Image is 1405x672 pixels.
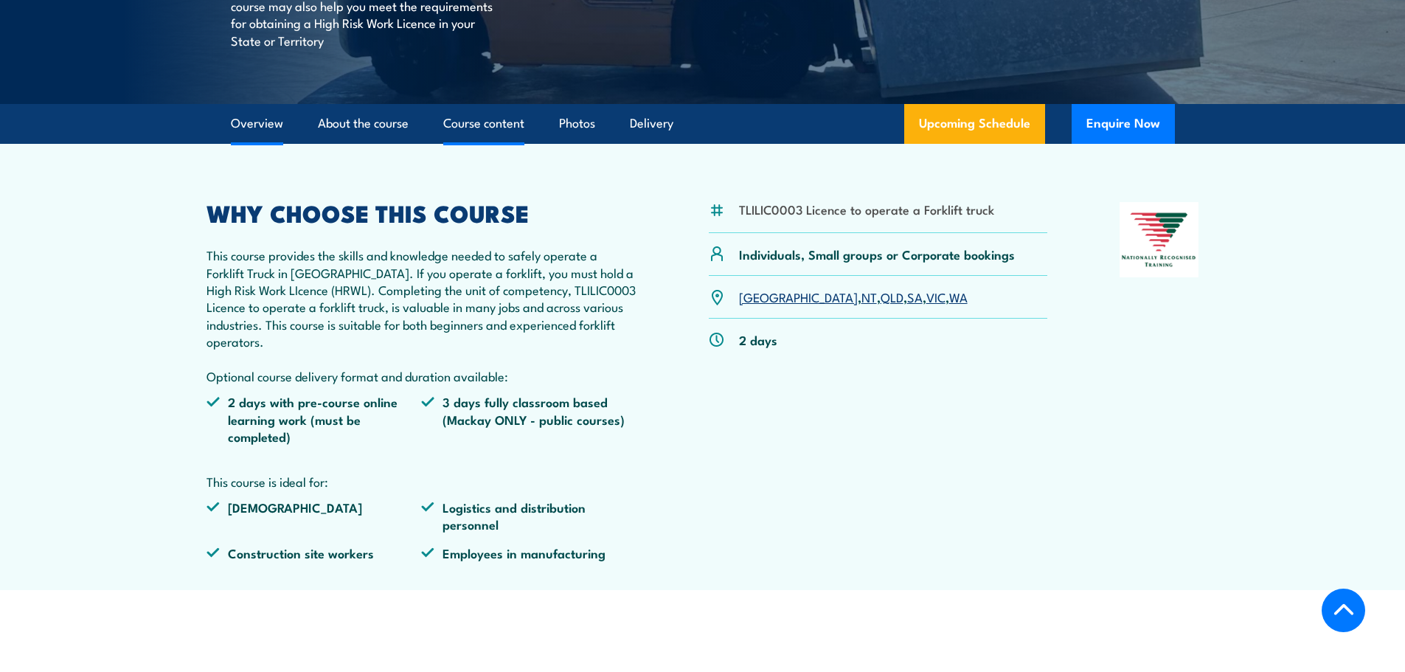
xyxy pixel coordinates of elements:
[207,544,422,561] li: Construction site workers
[231,104,283,143] a: Overview
[421,393,636,445] li: 3 days fully classroom based (Mackay ONLY - public courses)
[739,331,777,348] p: 2 days
[207,473,637,490] p: This course is ideal for:
[421,544,636,561] li: Employees in manufacturing
[739,201,994,218] li: TLILIC0003 Licence to operate a Forklift truck
[1072,104,1175,144] button: Enquire Now
[739,288,968,305] p: , , , , ,
[443,104,524,143] a: Course content
[949,288,968,305] a: WA
[881,288,903,305] a: QLD
[207,499,422,533] li: [DEMOGRAPHIC_DATA]
[1120,202,1199,277] img: Nationally Recognised Training logo.
[904,104,1045,144] a: Upcoming Schedule
[421,499,636,533] li: Logistics and distribution personnel
[926,288,946,305] a: VIC
[861,288,877,305] a: NT
[907,288,923,305] a: SA
[630,104,673,143] a: Delivery
[739,246,1015,263] p: Individuals, Small groups or Corporate bookings
[207,202,637,223] h2: WHY CHOOSE THIS COURSE
[559,104,595,143] a: Photos
[207,246,637,384] p: This course provides the skills and knowledge needed to safely operate a Forklift Truck in [GEOGR...
[207,393,422,445] li: 2 days with pre-course online learning work (must be completed)
[739,288,858,305] a: [GEOGRAPHIC_DATA]
[318,104,409,143] a: About the course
